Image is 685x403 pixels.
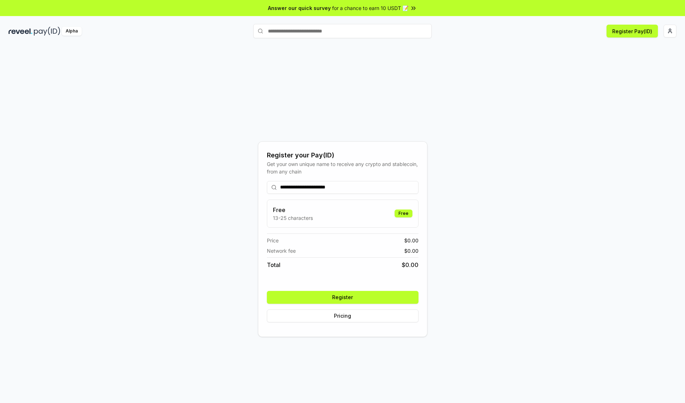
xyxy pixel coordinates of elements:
[62,27,82,36] div: Alpha
[267,309,418,322] button: Pricing
[267,237,279,244] span: Price
[332,4,409,12] span: for a chance to earn 10 USDT 📝
[267,160,418,175] div: Get your own unique name to receive any crypto and stablecoin, from any chain
[404,247,418,255] span: $ 0.00
[267,291,418,304] button: Register
[404,237,418,244] span: $ 0.00
[34,27,60,36] img: pay_id
[402,261,418,269] span: $ 0.00
[395,210,412,217] div: Free
[267,150,418,160] div: Register your Pay(ID)
[9,27,32,36] img: reveel_dark
[267,261,280,269] span: Total
[267,247,296,255] span: Network fee
[273,206,313,214] h3: Free
[273,214,313,222] p: 13-25 characters
[268,4,331,12] span: Answer our quick survey
[607,25,658,37] button: Register Pay(ID)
